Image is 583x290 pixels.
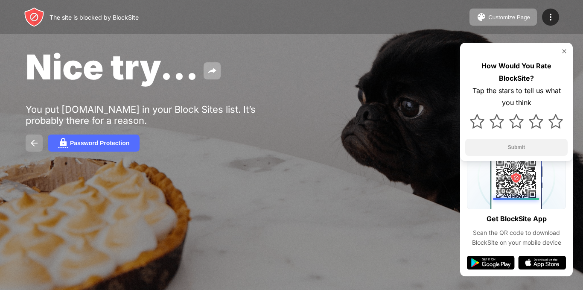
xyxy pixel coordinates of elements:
img: star.svg [529,114,543,129]
img: password.svg [58,138,68,148]
div: Customize Page [488,14,530,21]
img: star.svg [490,114,504,129]
span: Nice try... [26,46,198,88]
img: pallet.svg [476,12,487,22]
div: You put [DOMAIN_NAME] in your Block Sites list. It’s probably there for a reason. [26,104,289,126]
img: star.svg [470,114,484,129]
img: star.svg [548,114,563,129]
img: google-play.svg [467,256,515,269]
div: Password Protection [70,140,129,146]
img: rate-us-close.svg [561,48,568,55]
img: header-logo.svg [24,7,44,27]
img: star.svg [509,114,524,129]
img: app-store.svg [518,256,566,269]
button: Password Protection [48,135,140,152]
div: Get BlockSite App [487,213,547,225]
div: Scan the QR code to download BlockSite on your mobile device [467,228,566,247]
div: How Would You Rate BlockSite? [465,60,568,85]
img: share.svg [207,66,217,76]
img: back.svg [29,138,39,148]
div: Tap the stars to tell us what you think [465,85,568,109]
div: The site is blocked by BlockSite [50,14,139,21]
button: Submit [465,139,568,156]
button: Customize Page [469,9,537,26]
img: menu-icon.svg [545,12,556,22]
